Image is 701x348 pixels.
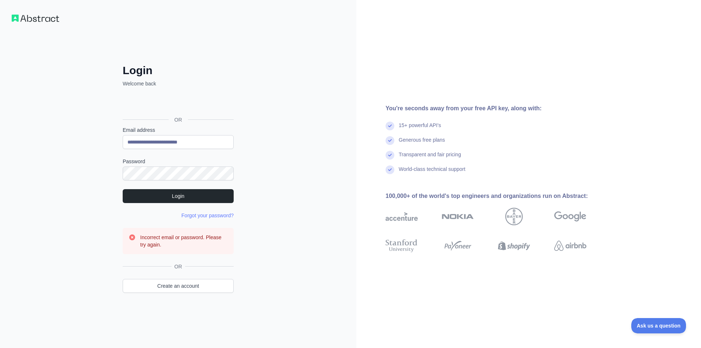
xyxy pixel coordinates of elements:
div: You're seconds away from your free API key, along with: [386,104,610,113]
img: payoneer [442,238,474,254]
img: stanford university [386,238,418,254]
img: google [554,208,586,225]
a: Create an account [123,279,234,293]
iframe: Toggle Customer Support [631,318,686,333]
h2: Login [123,64,234,77]
img: shopify [498,238,530,254]
img: Workflow [12,15,59,22]
div: 15+ powerful API's [399,122,441,136]
img: bayer [505,208,523,225]
label: Password [123,158,234,165]
img: airbnb [554,238,586,254]
span: OR [169,116,188,123]
img: check mark [386,136,394,145]
img: accenture [386,208,418,225]
img: check mark [386,151,394,160]
p: Welcome back [123,80,234,87]
div: World-class technical support [399,165,466,180]
a: Forgot your password? [181,213,234,218]
label: Email address [123,126,234,134]
span: OR [172,263,185,270]
div: 100,000+ of the world's top engineers and organizations run on Abstract: [386,192,610,200]
img: check mark [386,165,394,174]
div: Generous free plans [399,136,445,151]
iframe: Sign in with Google Button [119,95,236,111]
img: check mark [386,122,394,130]
h3: Incorrect email or password. Please try again. [140,234,228,248]
button: Login [123,189,234,203]
img: nokia [442,208,474,225]
div: Transparent and fair pricing [399,151,461,165]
